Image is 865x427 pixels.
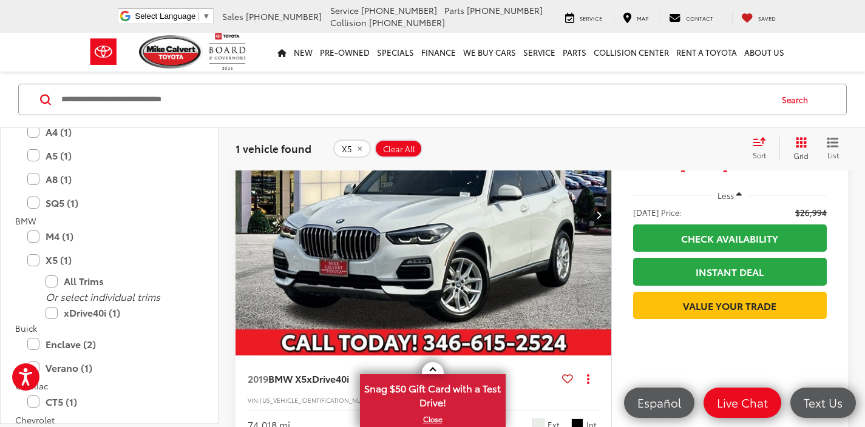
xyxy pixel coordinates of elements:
[27,249,191,271] label: X5 (1)
[307,371,349,385] span: xDrive40i
[361,375,504,412] span: Snag $50 Gift Card with a Test Drive!
[342,144,352,153] span: X5
[660,11,722,23] a: Contact
[260,395,380,405] span: [US_VEHICLE_IDENTIFICATION_NUMBER]
[248,372,557,385] a: 2019BMW X5xDrive40i
[624,388,694,418] a: Español
[375,140,422,158] button: Clear All
[274,33,290,72] a: Home
[46,302,191,323] label: xDrive40i (1)
[135,12,210,21] a: Select Language​
[793,150,809,161] span: Grid
[631,395,687,410] span: Español
[316,33,373,72] a: Pre-Owned
[333,140,371,158] button: remove X5
[580,14,602,22] span: Service
[330,16,367,29] span: Collision
[418,33,460,72] a: Finance
[268,371,307,385] span: BMW X5
[753,150,766,160] span: Sort
[590,33,673,72] a: Collision Center
[717,190,734,201] span: Less
[27,121,191,142] label: A4 (1)
[637,14,648,22] span: Map
[27,192,191,213] label: SQ5 (1)
[198,12,199,21] span: ​
[15,322,37,334] span: Buick
[732,11,785,23] a: My Saved Vehicles
[712,184,748,206] button: Less
[795,206,827,218] span: $26,994
[758,14,776,22] span: Saved
[798,395,849,410] span: Text Us
[741,33,788,72] a: About Us
[633,258,827,285] a: Instant Deal
[373,33,418,72] a: Specials
[27,357,191,378] label: Verano (1)
[818,136,848,161] button: List View
[633,292,827,319] a: Value Your Trade
[15,414,55,426] span: Chevrolet
[361,4,437,16] span: [PHONE_NUMBER]
[770,84,826,115] button: Search
[246,10,322,22] span: [PHONE_NUMBER]
[711,395,774,410] span: Live Chat
[235,73,612,355] div: 2019 BMW X5 xDrive40i 0
[779,136,818,161] button: Grid View
[236,141,311,155] span: 1 vehicle found
[81,32,126,72] img: Toyota
[673,33,741,72] a: Rent a Toyota
[556,11,611,23] a: Service
[578,368,599,389] button: Actions
[27,391,191,412] label: CT5 (1)
[27,144,191,166] label: A5 (1)
[704,388,781,418] a: Live Chat
[444,4,464,16] span: Parts
[827,150,839,160] span: List
[15,214,36,226] span: BMW
[27,168,191,189] label: A8 (1)
[46,289,160,303] i: Or select individual trims
[27,334,191,355] label: Enclave (2)
[235,73,612,355] a: 2019 BMW X5 xDrive40i2019 BMW X5 xDrive40i2019 BMW X5 xDrive40i2019 BMW X5 xDrive40i
[27,226,191,247] label: M4 (1)
[235,73,612,356] img: 2019 BMW X5 xDrive40i
[139,35,203,69] img: Mike Calvert Toyota
[135,12,195,21] span: Select Language
[46,271,191,292] label: All Trims
[248,395,260,405] span: VIN:
[460,33,520,72] a: WE BUY CARS
[559,33,590,72] a: Parts
[614,11,657,23] a: Map
[467,4,543,16] span: [PHONE_NUMBER]
[747,136,779,161] button: Select sort value
[790,388,856,418] a: Text Us
[330,4,359,16] span: Service
[686,14,713,22] span: Contact
[202,12,210,21] span: ▼
[60,85,770,114] input: Search by Make, Model, or Keyword
[222,10,243,22] span: Sales
[587,193,611,236] button: Next image
[383,144,415,153] span: Clear All
[587,374,589,383] span: dropdown dots
[633,224,827,252] a: Check Availability
[633,206,682,218] span: [DATE] Price:
[290,33,316,72] a: New
[520,33,559,72] a: Service
[369,16,445,29] span: [PHONE_NUMBER]
[248,371,268,385] span: 2019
